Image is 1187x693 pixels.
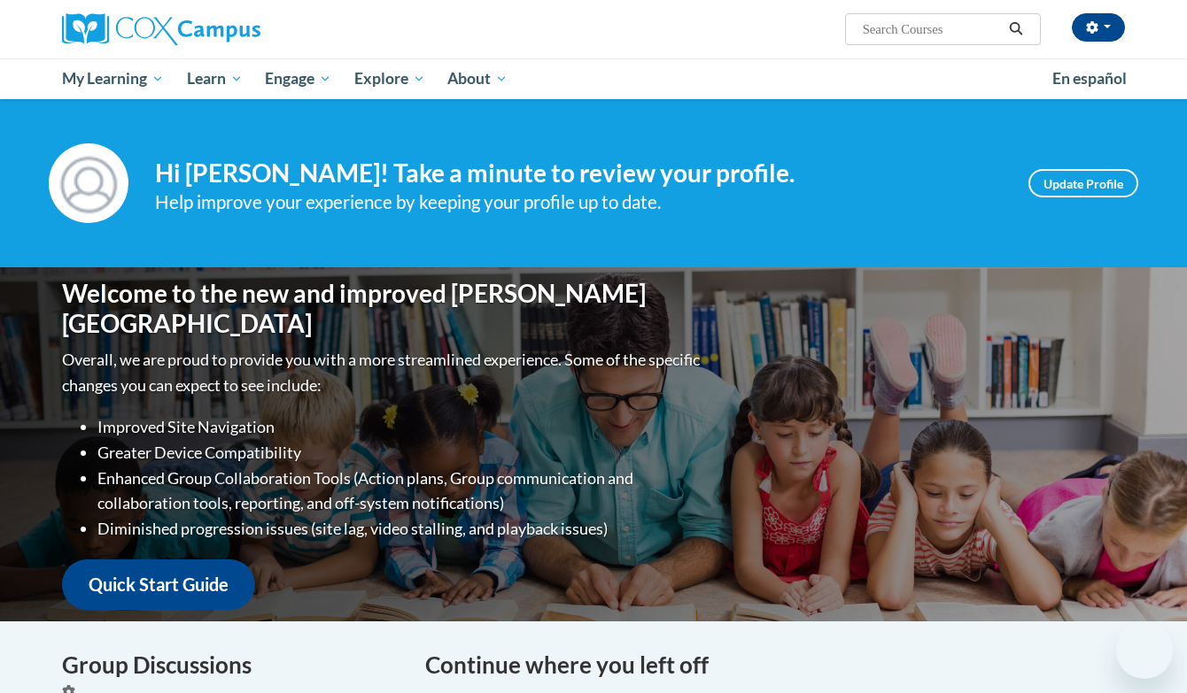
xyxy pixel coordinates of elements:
h4: Group Discussions [62,648,399,682]
a: About [437,58,520,99]
img: Profile Image [49,143,128,223]
p: Overall, we are proud to provide you with a more streamlined experience. Some of the specific cha... [62,347,704,398]
span: About [447,68,508,89]
a: Update Profile [1028,169,1138,197]
a: Engage [253,58,343,99]
span: Engage [265,68,331,89]
a: Learn [175,58,254,99]
h4: Continue where you left off [425,648,1125,682]
div: Help improve your experience by keeping your profile up to date. [155,188,1002,217]
a: Cox Campus [62,13,399,45]
iframe: Button to launch messaging window [1116,622,1173,679]
div: Main menu [35,58,1152,99]
li: Greater Device Compatibility [97,440,704,466]
li: Diminished progression issues (site lag, video stalling, and playback issues) [97,516,704,542]
a: En español [1041,60,1138,97]
a: Quick Start Guide [62,559,255,610]
button: Account Settings [1072,13,1125,42]
span: My Learning [62,68,164,89]
img: Cox Campus [62,13,260,45]
li: Enhanced Group Collaboration Tools (Action plans, Group communication and collaboration tools, re... [97,466,704,517]
h1: Welcome to the new and improved [PERSON_NAME][GEOGRAPHIC_DATA] [62,279,704,338]
span: Learn [187,68,243,89]
h4: Hi [PERSON_NAME]! Take a minute to review your profile. [155,158,1002,189]
input: Search Courses [861,19,1003,40]
li: Improved Site Navigation [97,414,704,440]
button: Search [1003,19,1029,40]
a: Explore [343,58,437,99]
span: En español [1052,69,1127,88]
span: Explore [354,68,425,89]
a: My Learning [50,58,175,99]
